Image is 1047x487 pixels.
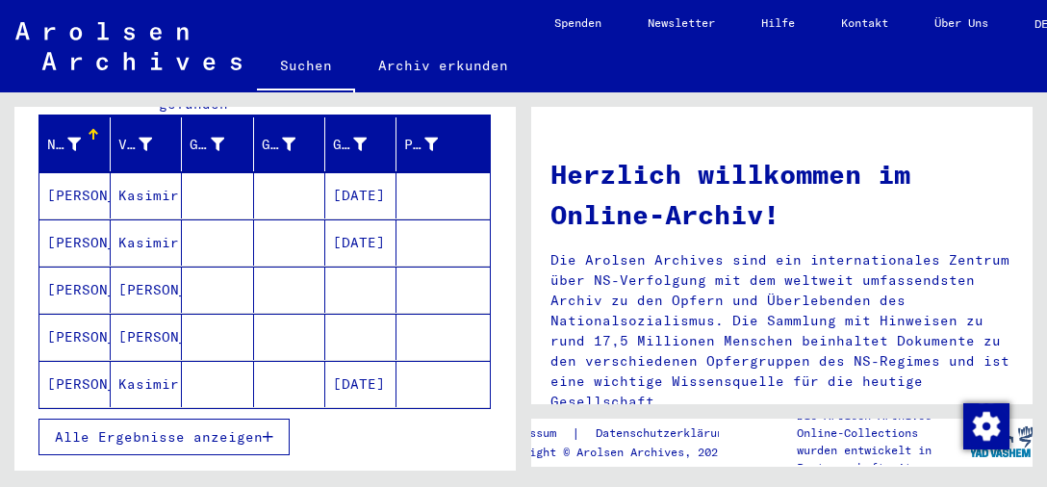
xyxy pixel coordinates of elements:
[39,117,111,171] mat-header-cell: Nachname
[257,42,355,92] a: Suchen
[111,267,182,313] mat-cell: [PERSON_NAME]
[118,135,152,155] div: Vorname
[333,129,396,160] div: Geburtsdatum
[159,75,254,113] span: Datensätze gefunden
[496,423,572,444] a: Impressum
[39,172,111,218] mat-cell: [PERSON_NAME]
[182,117,253,171] mat-header-cell: Geburtsname
[325,219,396,266] mat-cell: [DATE]
[111,361,182,407] mat-cell: Kasimir
[111,172,182,218] mat-cell: Kasimir
[333,135,367,155] div: Geburtsdatum
[496,423,753,444] div: |
[404,135,438,155] div: Prisoner #
[111,219,182,266] mat-cell: Kasimir
[963,403,1009,449] img: Zustimmung ändern
[797,442,970,476] p: wurden entwickelt in Partnerschaft mit
[797,407,970,442] p: Die Arolsen Archives Online-Collections
[262,129,324,160] div: Geburt‏
[262,135,295,155] div: Geburt‏
[39,361,111,407] mat-cell: [PERSON_NAME]
[47,135,81,155] div: Nachname
[111,117,182,171] mat-header-cell: Vorname
[325,361,396,407] mat-cell: [DATE]
[396,117,490,171] mat-header-cell: Prisoner #
[118,129,181,160] div: Vorname
[39,267,111,313] mat-cell: [PERSON_NAME]
[39,219,111,266] mat-cell: [PERSON_NAME]
[190,135,223,155] div: Geburtsname
[254,117,325,171] mat-header-cell: Geburt‏
[325,172,396,218] mat-cell: [DATE]
[47,129,110,160] div: Nachname
[355,42,531,89] a: Archiv erkunden
[190,129,252,160] div: Geburtsname
[15,22,242,70] img: Arolsen_neg.svg
[404,129,467,160] div: Prisoner #
[550,250,1013,412] p: Die Arolsen Archives sind ein internationales Zentrum über NS-Verfolgung mit dem weltweit umfasse...
[325,117,396,171] mat-header-cell: Geburtsdatum
[496,444,753,461] p: Copyright © Arolsen Archives, 2021
[55,428,263,446] span: Alle Ergebnisse anzeigen
[38,419,290,455] button: Alle Ergebnisse anzeigen
[39,314,111,360] mat-cell: [PERSON_NAME]
[550,154,1013,235] h1: Herzlich willkommen im Online-Archiv!
[580,423,753,444] a: Datenschutzerklärung
[111,314,182,360] mat-cell: [PERSON_NAME]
